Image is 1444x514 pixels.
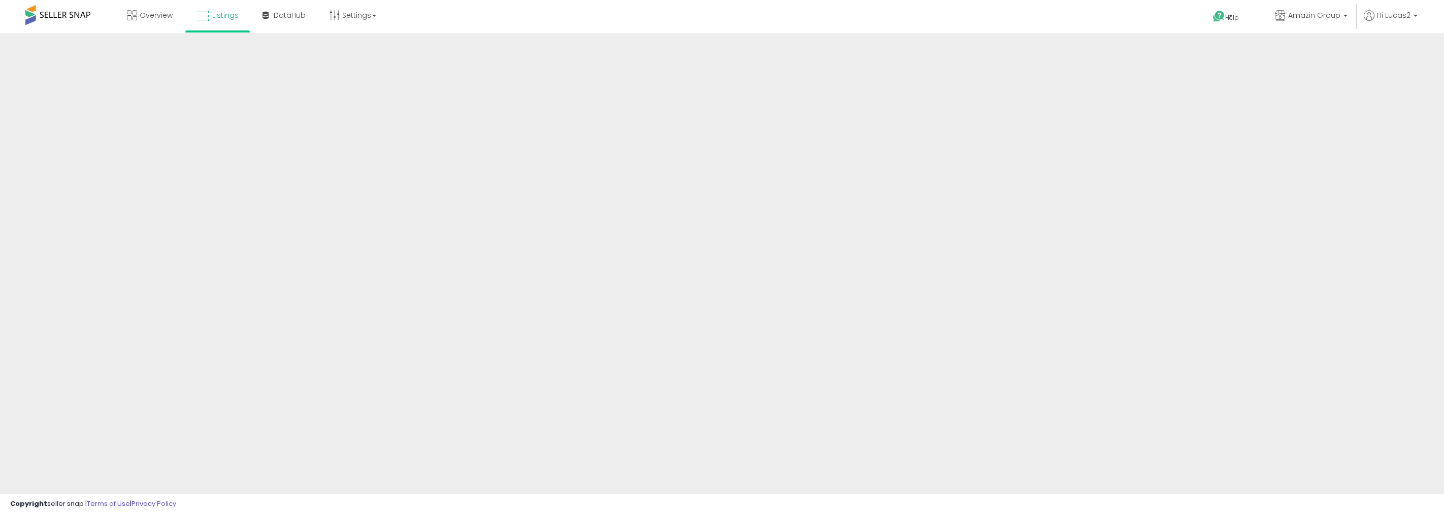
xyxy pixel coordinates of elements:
[1205,3,1259,33] a: Help
[140,10,173,20] span: Overview
[1364,10,1418,33] a: Hi Lucas2
[274,10,306,20] span: DataHub
[1225,13,1239,22] span: Help
[212,10,239,20] span: Listings
[1377,10,1410,20] span: Hi Lucas2
[1212,10,1225,23] i: Get Help
[1288,10,1340,20] span: Amazin Group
